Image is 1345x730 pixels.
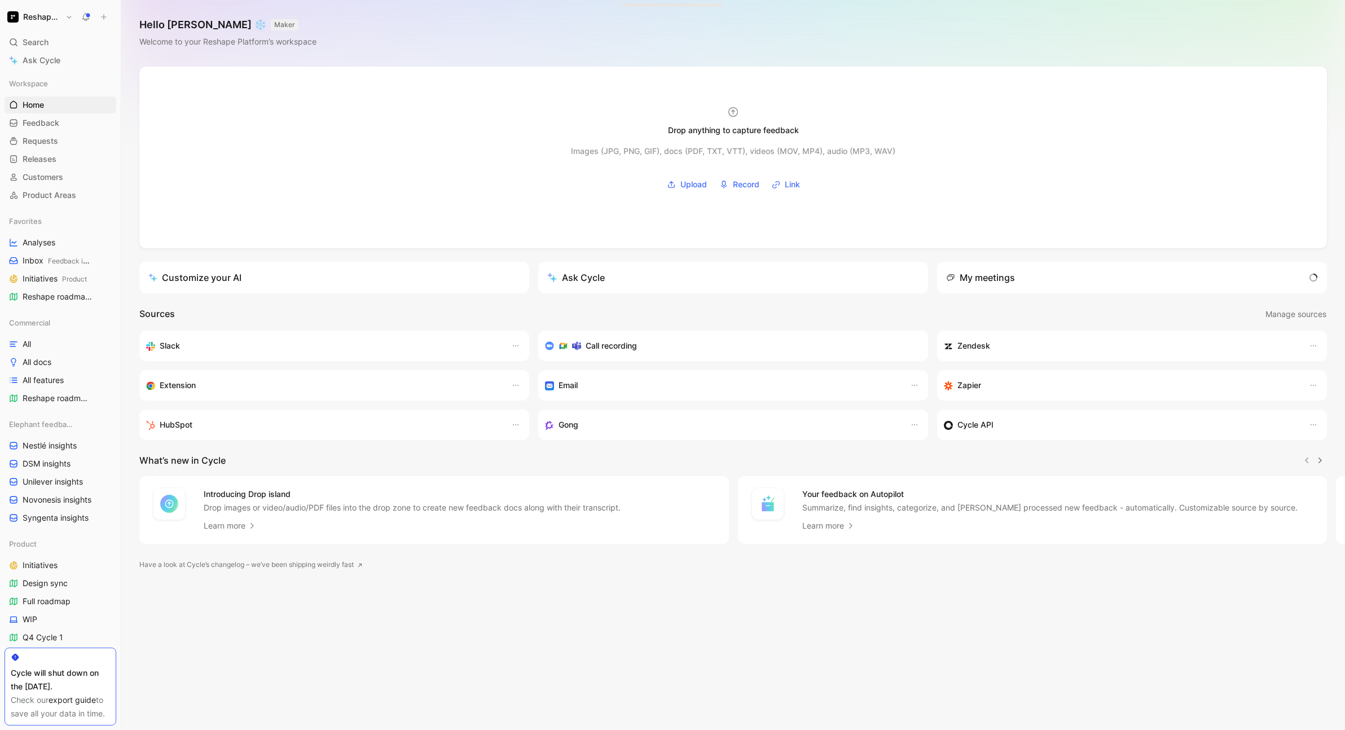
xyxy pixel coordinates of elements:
[1265,307,1327,322] button: Manage sources
[547,271,605,284] div: Ask Cycle
[23,614,37,625] span: WIP
[5,354,116,371] a: All docs
[802,502,1298,513] p: Summarize, find insights, categorize, and [PERSON_NAME] processed new feedback - automatically. C...
[5,314,116,407] div: CommercialAllAll docsAll featuresReshape roadmap
[23,117,59,129] span: Feedback
[204,519,257,533] a: Learn more
[160,379,196,392] h3: Extension
[23,375,64,386] span: All features
[5,535,116,646] div: ProductInitiativesDesign syncFull roadmapWIPQ4 Cycle 1
[944,418,1298,432] div: Sync customers & send feedback from custom sources. Get inspired by our favorite use case
[5,390,116,407] a: Reshape roadmap
[944,379,1298,392] div: Capture feedback from thousands of sources with Zapier (survey results, recordings, sheets, etc).
[23,36,49,49] span: Search
[23,440,77,451] span: Nestlé insights
[5,151,116,168] a: Releases
[23,153,56,165] span: Releases
[139,262,529,293] a: Customize your AI
[139,454,226,467] h2: What’s new in Cycle
[23,171,63,183] span: Customers
[139,35,317,49] div: Welcome to your Reshape Platform’s workspace
[5,455,116,472] a: DSM insights
[146,339,500,353] div: Sync your customers, send feedback and get updates in Slack
[5,75,116,92] div: Workspace
[5,509,116,526] a: Syngenta insights
[5,270,116,287] a: InitiativesProduct
[48,257,106,265] span: Feedback inboxes
[23,54,60,67] span: Ask Cycle
[571,144,895,158] div: Images (JPG, PNG, GIF), docs (PDF, TXT, VTT), videos (MOV, MP4), audio (MP3, WAV)
[139,18,317,32] h1: Hello [PERSON_NAME] ❄️
[23,357,51,368] span: All docs
[586,339,637,353] h3: Call recording
[23,190,76,201] span: Product Areas
[23,135,58,147] span: Requests
[204,487,621,501] h4: Introducing Drop island
[957,339,990,353] h3: Zendesk
[23,632,63,643] span: Q4 Cycle 1
[148,271,241,284] div: Customize your AI
[5,213,116,230] div: Favorites
[7,11,19,23] img: Reshape Platform
[1265,307,1326,321] span: Manage sources
[5,252,116,269] a: InboxFeedback inboxes
[663,176,711,193] button: Upload
[538,262,928,293] button: Ask Cycle
[5,34,116,51] div: Search
[5,288,116,305] a: Reshape roadmapCommercial
[23,291,95,303] span: Reshape roadmap
[5,416,116,433] div: Elephant feedback boards
[11,666,110,693] div: Cycle will shut down on the [DATE].
[160,418,192,432] h3: HubSpot
[559,379,578,392] h3: Email
[49,695,96,705] a: export guide
[146,379,500,392] div: Capture feedback from anywhere on the web
[5,115,116,131] a: Feedback
[5,473,116,490] a: Unilever insights
[5,593,116,610] a: Full roadmap
[5,416,116,526] div: Elephant feedback boardsNestlé insightsDSM insightsUnilever insightsNovonesis insightsSyngenta in...
[715,176,763,193] button: Record
[802,519,855,533] a: Learn more
[5,336,116,353] a: All
[957,418,994,432] h3: Cycle API
[5,96,116,113] a: Home
[9,78,48,89] span: Workspace
[733,178,759,191] span: Record
[23,512,89,524] span: Syngenta insights
[271,19,298,30] button: MAKER
[5,557,116,574] a: Initiatives
[545,418,899,432] div: Capture feedback from your incoming calls
[62,275,87,283] span: Product
[139,559,363,570] a: Have a look at Cycle’s changelog – we’ve been shipping weirdly fast
[9,317,50,328] span: Commercial
[5,575,116,592] a: Design sync
[559,418,578,432] h3: Gong
[802,487,1298,501] h4: Your feedback on Autopilot
[5,187,116,204] a: Product Areas
[23,494,91,505] span: Novonesis insights
[160,339,180,353] h3: Slack
[5,629,116,646] a: Q4 Cycle 1
[23,596,71,607] span: Full roadmap
[9,419,76,430] span: Elephant feedback boards
[668,124,799,137] div: Drop anything to capture feedback
[9,538,37,549] span: Product
[5,133,116,149] a: Requests
[204,502,621,513] p: Drop images or video/audio/PDF files into the drop zone to create new feedback docs along with th...
[23,458,71,469] span: DSM insights
[23,237,55,248] span: Analyses
[944,339,1298,353] div: Sync customers and create docs
[768,176,804,193] button: Link
[545,379,899,392] div: Forward emails to your feedback inbox
[23,578,68,589] span: Design sync
[23,338,31,350] span: All
[5,437,116,454] a: Nestlé insights
[5,491,116,508] a: Novonesis insights
[957,379,981,392] h3: Zapier
[11,693,110,720] div: Check our to save all your data in time.
[5,52,116,69] a: Ask Cycle
[785,178,800,191] span: Link
[5,535,116,552] div: Product
[23,99,44,111] span: Home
